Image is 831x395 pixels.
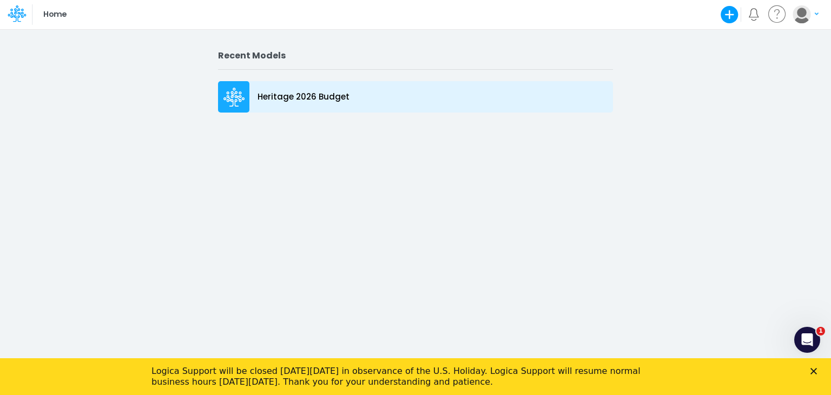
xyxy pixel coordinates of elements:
[810,10,821,16] div: Close
[218,78,613,115] a: Heritage 2026 Budget
[748,8,760,21] a: Notifications
[816,327,825,335] span: 1
[794,327,820,353] iframe: Intercom live chat
[43,9,67,21] p: Home
[218,50,613,61] h2: Recent Models
[258,91,349,103] p: Heritage 2026 Budget
[151,8,662,29] div: Logica Support will be closed [DATE][DATE] in observance of the U.S. Holiday. Logica Support will...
